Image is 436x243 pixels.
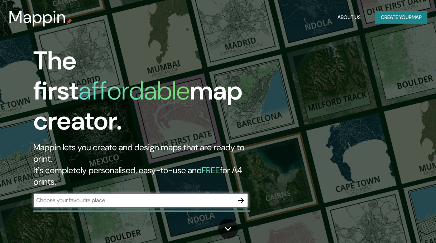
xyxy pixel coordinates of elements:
[9,7,66,27] h3: Mappin
[66,19,72,24] img: mappin-pin
[78,74,190,107] h1: affordable
[33,142,251,188] h2: Mappin lets you create and design maps that are ready to print. It's completely personalised, eas...
[202,165,220,176] h5: FREE
[33,46,251,142] h1: The first map creator.
[335,11,364,24] button: About Us
[375,11,427,24] button: Create yourmap
[33,196,234,204] input: Choose your favourite place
